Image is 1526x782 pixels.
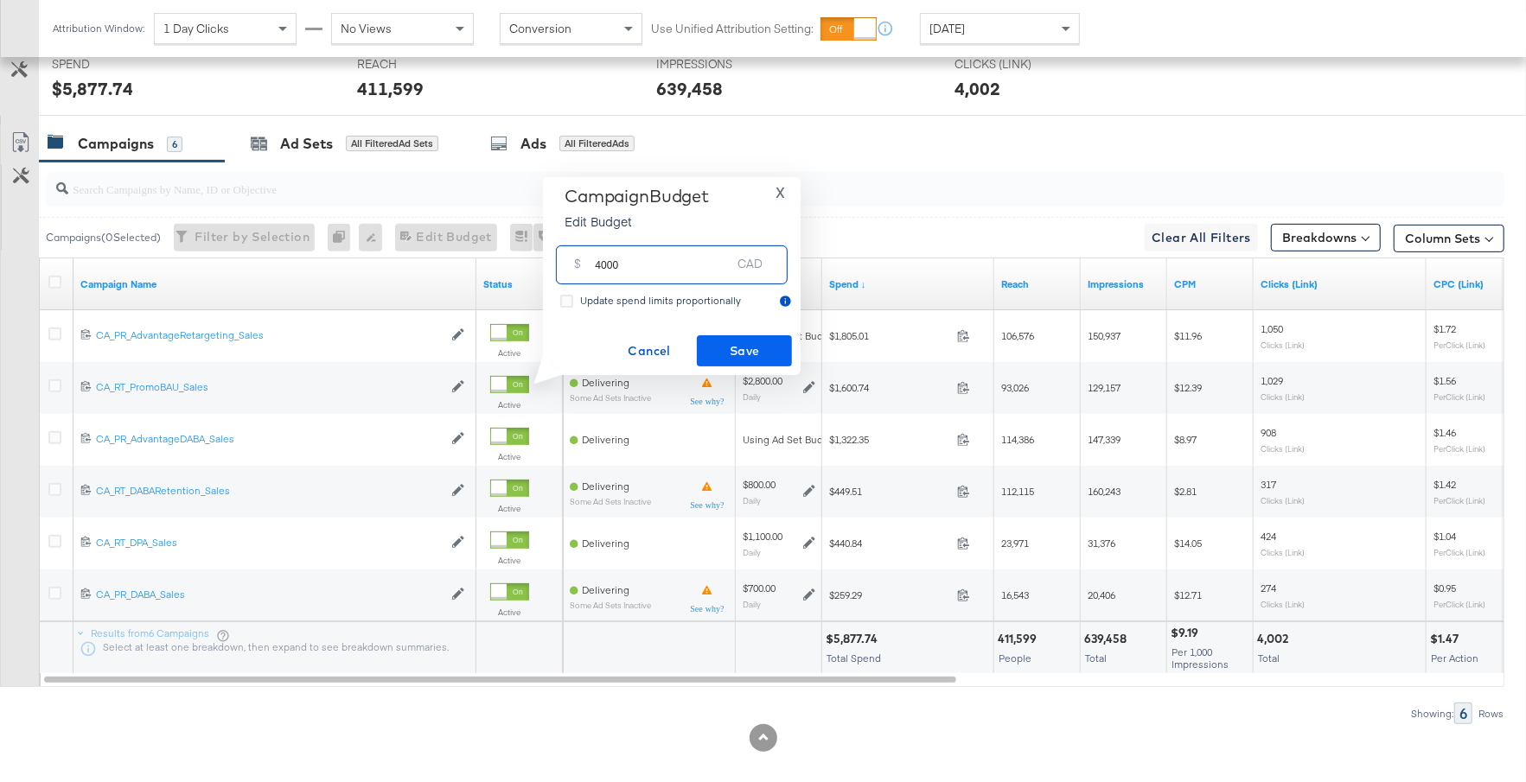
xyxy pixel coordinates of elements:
span: CLICKS (LINK) [955,56,1084,73]
button: X [769,186,792,199]
div: 0 [328,224,359,251]
span: 16,543 [1001,588,1029,601]
div: CA_RT_DPA_Sales [96,536,443,550]
span: 1,029 [1261,374,1283,387]
span: 20,406 [1088,588,1115,601]
span: Delivering [582,433,629,446]
span: No Views [341,21,392,36]
span: 150,937 [1088,329,1121,342]
span: $1.56 [1433,374,1456,387]
div: Campaign Budget [565,186,709,207]
a: The number of times your ad was served. On mobile apps an ad is counted as served the first time ... [1088,277,1160,291]
span: 424 [1261,530,1276,543]
a: The total amount spent to date. [829,277,987,291]
span: Update spend limits proportionally [580,294,741,307]
span: 317 [1261,478,1276,491]
button: Cancel [602,335,697,366]
span: $440.84 [829,537,950,550]
sub: Per Click (Link) [1433,547,1485,557]
a: The average cost you've paid to have 1,000 impressions of your ad. [1174,277,1247,291]
a: CA_PR_AdvantageRetargeting_Sales [96,328,443,343]
span: 23,971 [1001,537,1029,550]
span: 147,339 [1088,433,1121,446]
div: Showing: [1410,708,1454,720]
div: Rows [1478,708,1504,720]
span: 31,376 [1088,537,1115,550]
span: Cancel [609,340,690,362]
span: Clear All Filters [1152,227,1251,249]
span: 908 [1261,426,1276,439]
sub: Some Ad Sets Inactive [570,497,651,506]
span: Delivering [582,376,629,389]
span: Total Spend [827,652,881,664]
span: $8.97 [1174,433,1197,446]
div: $800.00 [743,478,776,492]
sub: Clicks (Link) [1261,340,1305,350]
span: Delivering [582,583,629,596]
div: $ [567,252,588,283]
sub: Per Click (Link) [1433,340,1485,350]
div: All Filtered Ads [559,136,635,151]
span: People [999,652,1031,664]
sub: Clicks (Link) [1261,391,1305,402]
span: Save [704,340,785,362]
span: $1.04 [1433,530,1456,543]
a: CA_PR_DABA_Sales [96,588,443,602]
div: $2,800.00 [743,374,782,388]
div: Ad Sets [280,134,333,154]
label: Active [490,347,529,359]
label: Active [490,555,529,566]
label: Active [490,399,529,410]
span: Delivering [582,537,629,550]
a: The number of clicks on links appearing on your ad or Page that direct people to your sites off F... [1261,277,1420,291]
div: Using Ad Set Budget [743,433,839,447]
span: $12.71 [1174,588,1202,601]
a: CA_PR_AdvantageDABA_Sales [96,432,443,447]
span: Total [1085,652,1107,664]
span: $259.29 [829,588,950,601]
span: $1.46 [1433,426,1456,439]
sub: Some Ad Sets Inactive [570,393,651,403]
div: CA_PR_AdvantageDABA_Sales [96,432,443,446]
sub: Clicks (Link) [1261,547,1305,557]
label: Active [490,451,529,462]
sub: Per Click (Link) [1433,443,1485,454]
div: 411,599 [357,76,424,101]
div: $700.00 [743,582,776,595]
div: $1,100.00 [743,530,782,544]
span: $11.96 [1174,329,1202,342]
a: The number of people your ad was served to. [1001,277,1074,291]
div: 639,458 [1084,631,1132,647]
div: CAD [731,252,769,283]
a: Shows the current state of your Ad Campaign. [483,277,556,291]
span: 274 [1261,582,1276,594]
span: $1,322.35 [829,433,950,446]
div: 411,599 [998,631,1042,647]
sub: Daily [743,547,761,557]
span: Per 1,000 Impressions [1172,645,1229,671]
p: Edit Budget [565,213,709,230]
button: Column Sets [1394,225,1504,252]
label: Use Unified Attribution Setting: [651,21,814,37]
div: Attribution Window: [52,22,145,35]
span: 160,243 [1088,485,1121,498]
a: CA_RT_DPA_Sales [96,536,443,550]
div: CA_PR_AdvantageRetargeting_Sales [96,328,443,342]
span: $1.42 [1433,478,1456,491]
div: $9.19 [1171,625,1204,641]
span: X [776,181,785,205]
button: Save [697,335,792,366]
div: 639,458 [656,76,723,101]
div: All Filtered Ad Sets [346,136,438,151]
sub: Daily [743,391,761,402]
div: 6 [1454,703,1472,724]
span: Per Action [1431,652,1478,664]
label: Active [490,503,529,514]
div: 6 [167,137,182,152]
span: 129,157 [1088,381,1121,394]
span: 114,386 [1001,433,1034,446]
span: Delivering [582,480,629,493]
span: $14.05 [1174,537,1202,550]
sub: Per Click (Link) [1433,495,1485,505]
span: 93,026 [1001,381,1029,394]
